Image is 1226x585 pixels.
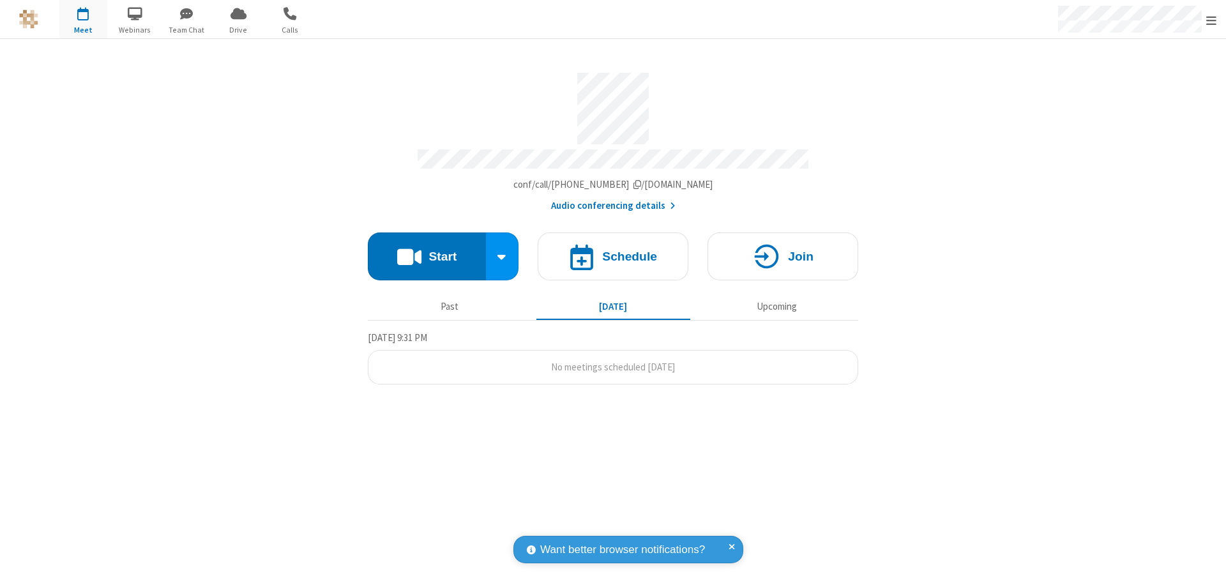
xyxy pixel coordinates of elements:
[540,542,705,558] span: Want better browser notifications?
[538,232,688,280] button: Schedule
[513,178,713,192] button: Copy my meeting room linkCopy my meeting room link
[266,24,314,36] span: Calls
[163,24,211,36] span: Team Chat
[368,331,427,344] span: [DATE] 9:31 PM
[536,294,690,319] button: [DATE]
[111,24,159,36] span: Webinars
[513,178,713,190] span: Copy my meeting room link
[551,199,676,213] button: Audio conferencing details
[708,232,858,280] button: Join
[700,294,854,319] button: Upcoming
[368,330,858,385] section: Today's Meetings
[19,10,38,29] img: QA Selenium DO NOT DELETE OR CHANGE
[428,250,457,262] h4: Start
[368,232,486,280] button: Start
[373,294,527,319] button: Past
[551,361,675,373] span: No meetings scheduled [DATE]
[215,24,262,36] span: Drive
[788,250,814,262] h4: Join
[59,24,107,36] span: Meet
[486,232,519,280] div: Start conference options
[368,63,858,213] section: Account details
[602,250,657,262] h4: Schedule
